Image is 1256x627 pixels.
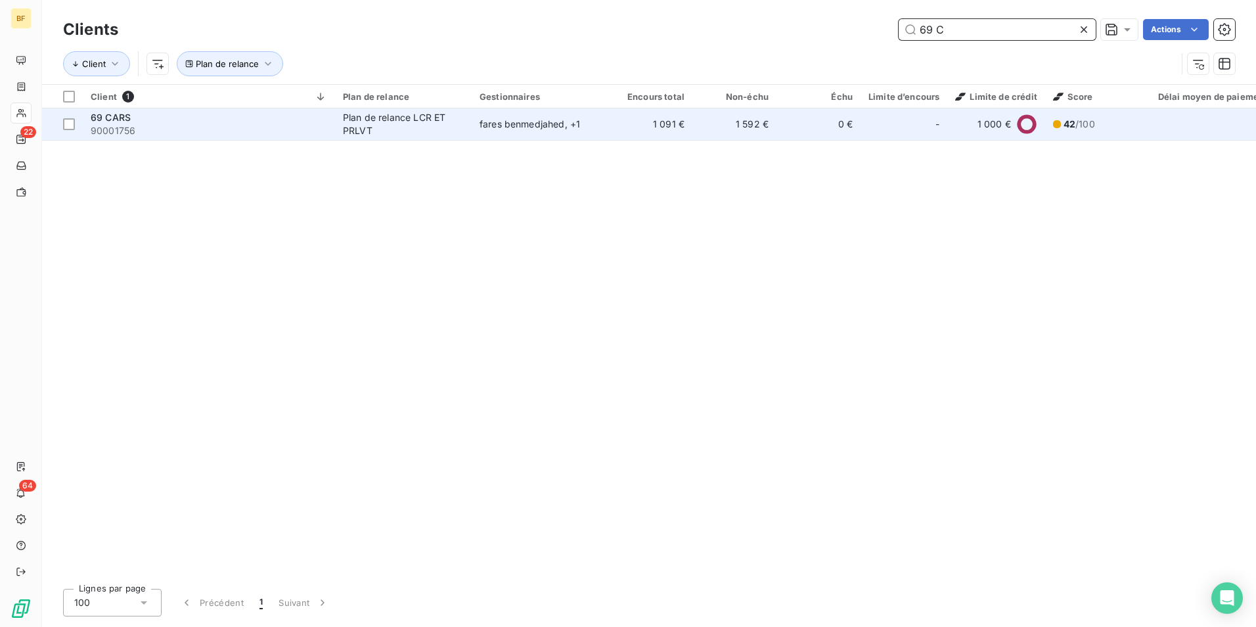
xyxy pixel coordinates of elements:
[11,598,32,619] img: Logo LeanPay
[935,118,939,131] span: -
[63,51,130,76] button: Client
[1143,19,1209,40] button: Actions
[11,129,31,150] a: 22
[19,480,36,492] span: 64
[343,91,464,102] div: Plan de relance
[11,8,32,29] div: BF
[172,589,252,616] button: Précédent
[1064,118,1095,131] span: /100
[480,91,600,102] div: Gestionnaires
[252,589,271,616] button: 1
[616,91,684,102] div: Encours total
[82,58,106,69] span: Client
[63,18,118,41] h3: Clients
[899,19,1096,40] input: Rechercher
[480,118,600,131] div: fares benmedjahed , + 1
[259,596,263,609] span: 1
[91,112,131,123] span: 69 CARS
[271,589,337,616] button: Suivant
[776,108,861,140] td: 0 €
[20,126,36,138] span: 22
[1053,91,1093,102] span: Score
[1211,582,1243,614] div: Open Intercom Messenger
[177,51,283,76] button: Plan de relance
[692,108,776,140] td: 1 592 €
[868,91,939,102] div: Limite d’encours
[343,111,464,137] div: Plan de relance LCR ET PRLVT
[74,596,90,609] span: 100
[608,108,692,140] td: 1 091 €
[955,91,1037,102] span: Limite de crédit
[91,91,117,102] span: Client
[784,91,853,102] div: Échu
[977,118,1011,131] span: 1 000 €
[122,91,134,103] span: 1
[91,124,327,137] span: 90001756
[1064,118,1075,129] span: 42
[700,91,769,102] div: Non-échu
[196,58,259,69] span: Plan de relance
